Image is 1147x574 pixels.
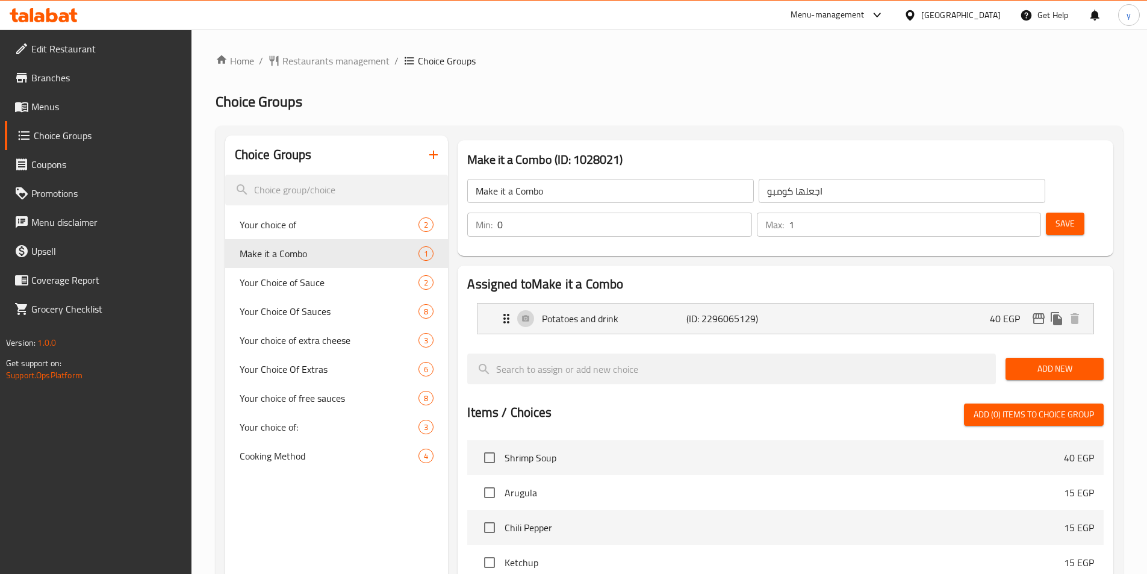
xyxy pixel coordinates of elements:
div: Expand [477,304,1093,334]
span: 1 [419,248,433,260]
div: Choices [418,246,434,261]
div: Make it a Combo1 [225,239,449,268]
a: Grocery Checklist [5,295,191,323]
span: Get support on: [6,355,61,371]
a: Choice Groups [5,121,191,150]
li: Expand [467,298,1104,339]
span: Your choice of [240,217,419,232]
p: (ID: 2296065129) [686,311,783,326]
p: 15 EGP [1064,520,1094,535]
div: Choices [418,449,434,463]
h2: Assigned to Make it a Combo [467,275,1104,293]
span: Your choice of: [240,420,419,434]
span: Choice Groups [216,88,302,115]
p: 15 EGP [1064,555,1094,570]
div: Cooking Method4 [225,441,449,470]
button: delete [1066,310,1084,328]
span: 2 [419,277,433,289]
span: Choice Groups [34,128,182,143]
span: Ketchup [505,555,1064,570]
a: Menus [5,92,191,121]
div: Choices [418,333,434,348]
div: Choices [418,391,434,405]
span: Menu disclaimer [31,215,182,229]
a: Support.OpsPlatform [6,367,82,383]
div: Your choice of:3 [225,413,449,441]
input: search [467,354,996,384]
div: Menu-management [791,8,865,22]
span: Upsell [31,244,182,258]
span: Your Choice Of Sauces [240,304,419,319]
span: Select choice [477,515,502,540]
h3: Make it a Combo (ID: 1028021) [467,150,1104,169]
p: Potatoes and drink [542,311,686,326]
span: y [1127,8,1131,22]
div: Your choice of free sauces8 [225,384,449,413]
span: 2 [419,219,433,231]
span: Branches [31,70,182,85]
span: Choice Groups [418,54,476,68]
span: Grocery Checklist [31,302,182,316]
input: search [225,175,449,205]
button: Save [1046,213,1084,235]
span: Version: [6,335,36,351]
a: Restaurants management [268,54,390,68]
span: 1.0.0 [37,335,56,351]
span: 3 [419,422,433,433]
span: Add (0) items to choice group [974,407,1094,422]
span: Chili Pepper [505,520,1064,535]
button: Add New [1006,358,1104,380]
div: Your Choice Of Sauces8 [225,297,449,326]
a: Branches [5,63,191,92]
a: Promotions [5,179,191,208]
button: Add (0) items to choice group [964,404,1104,426]
div: Choices [418,275,434,290]
span: Your Choice of Sauce [240,275,419,290]
span: Select choice [477,480,502,505]
div: Your choice of extra cheese3 [225,326,449,355]
span: 8 [419,393,433,404]
span: Menus [31,99,182,114]
span: 4 [419,451,433,462]
span: Your choice of extra cheese [240,333,419,348]
a: Upsell [5,237,191,266]
span: Coverage Report [31,273,182,287]
p: 40 EGP [1064,451,1094,465]
a: Coverage Report [5,266,191,295]
a: Edit Restaurant [5,34,191,63]
div: Your Choice of Sauce2 [225,268,449,297]
h2: Items / Choices [467,404,552,422]
p: 15 EGP [1064,485,1094,500]
div: Choices [418,420,434,434]
a: Menu disclaimer [5,208,191,237]
div: Your choice of2 [225,210,449,239]
span: 8 [419,306,433,317]
div: Your Choice Of Extras6 [225,355,449,384]
span: Save [1055,216,1075,231]
span: Make it a Combo [240,246,419,261]
span: Promotions [31,186,182,201]
p: 40 EGP [990,311,1030,326]
p: Max: [765,217,784,232]
div: Choices [418,304,434,319]
button: duplicate [1048,310,1066,328]
span: Select choice [477,445,502,470]
div: Choices [418,217,434,232]
a: Home [216,54,254,68]
span: Add New [1015,361,1094,376]
li: / [394,54,399,68]
span: Coupons [31,157,182,172]
span: Your Choice Of Extras [240,362,419,376]
p: Min: [476,217,493,232]
span: Arugula [505,485,1064,500]
button: edit [1030,310,1048,328]
div: Choices [418,362,434,376]
span: Shrimp Soup [505,451,1064,465]
span: Cooking Method [240,449,419,463]
nav: breadcrumb [216,54,1123,68]
span: Your choice of free sauces [240,391,419,405]
span: 3 [419,335,433,346]
a: Coupons [5,150,191,179]
span: Restaurants management [282,54,390,68]
span: Edit Restaurant [31,42,182,56]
